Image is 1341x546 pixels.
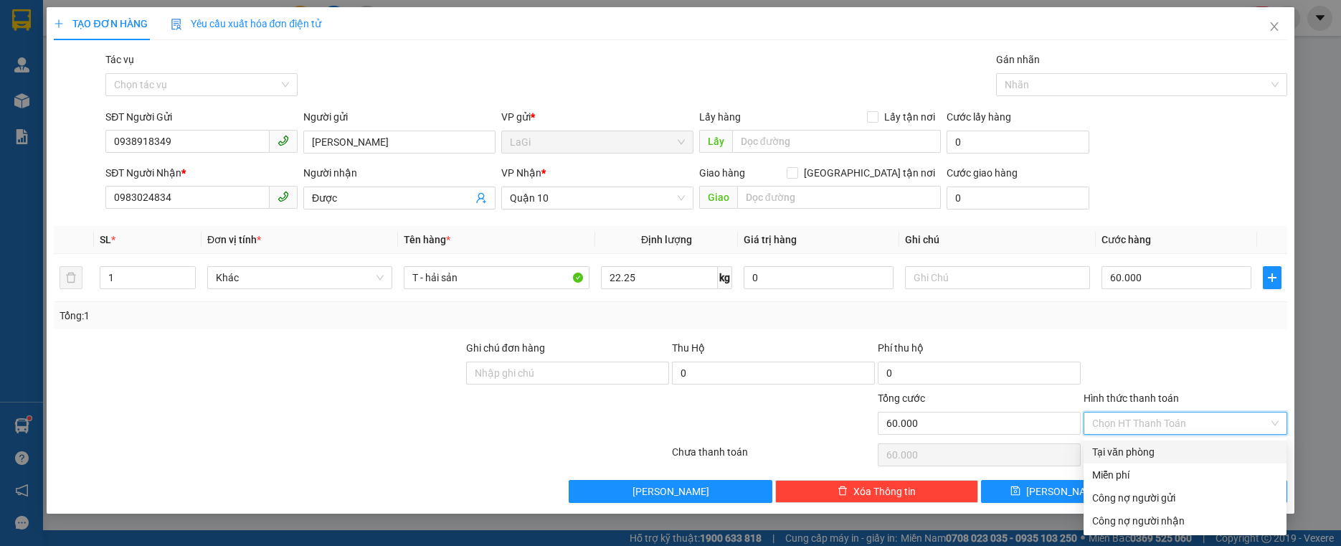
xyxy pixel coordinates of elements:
[105,165,298,181] div: SĐT Người Nhận
[171,18,322,29] span: Yêu cầu xuất hóa đơn điện tử
[510,131,685,153] span: LaGi
[1010,486,1020,497] span: save
[1254,7,1294,47] button: Close
[641,234,692,245] span: Định lượng
[947,187,1089,210] input: Cước giao hàng
[278,191,289,202] span: phone
[54,18,147,29] span: TẠO ĐƠN HÀNG
[732,130,941,153] input: Dọc đường
[510,187,685,209] span: Quận 10
[475,192,487,204] span: user-add
[699,167,745,179] span: Giao hàng
[184,269,192,278] span: up
[1026,484,1103,499] span: [PERSON_NAME]
[947,131,1089,154] input: Cước lấy hàng
[670,444,876,469] div: Chưa thanh toán
[105,109,298,125] div: SĐT Người Gửi
[899,226,1096,254] th: Ghi chú
[7,7,208,34] li: Mỹ Loan
[303,109,496,125] div: Người gửi
[632,484,709,499] span: [PERSON_NAME]
[981,480,1132,503] button: save[PERSON_NAME]
[105,54,134,65] label: Tác vụ
[878,340,1081,362] div: Phí thu hộ
[775,480,978,503] button: deleteXóa Thông tin
[672,342,705,354] span: Thu Hộ
[838,486,848,497] span: delete
[1092,467,1278,483] div: Miễn phí
[1263,266,1281,289] button: plus
[7,61,99,77] li: VP Quận 10
[569,480,772,503] button: [PERSON_NAME]
[54,19,64,29] span: plus
[718,266,732,289] span: kg
[466,342,545,354] label: Ghi chú đơn hàng
[278,135,289,146] span: phone
[99,79,186,106] b: 33 Bác Ái, P Phước Hội, TX Lagi
[996,54,1040,65] label: Gán nhãn
[100,234,111,245] span: SL
[905,266,1090,289] input: Ghi Chú
[7,80,17,90] span: environment
[1092,513,1278,529] div: Công nợ người nhận
[737,186,941,209] input: Dọc đường
[7,7,57,57] img: logo.jpg
[7,79,84,122] b: 21 [PERSON_NAME] P10 Q10
[501,167,541,179] span: VP Nhận
[699,186,737,209] span: Giao
[404,266,589,289] input: VD: Bàn, Ghế
[216,267,384,288] span: Khác
[171,19,182,30] img: icon
[1269,21,1280,32] span: close
[853,484,916,499] span: Xóa Thông tin
[99,61,191,77] li: VP LaGi
[179,278,195,288] span: Decrease Value
[99,80,109,90] span: environment
[1084,486,1286,509] div: Cước gửi hàng sẽ được ghi vào công nợ của người gửi
[60,308,518,324] div: Tổng: 1
[1264,272,1281,283] span: plus
[179,267,195,278] span: Increase Value
[878,109,941,125] span: Lấy tận nơi
[1092,444,1278,460] div: Tại văn phòng
[60,266,82,289] button: delete
[404,234,450,245] span: Tên hàng
[466,362,669,385] input: Ghi chú đơn hàng
[744,234,797,245] span: Giá trị hàng
[207,234,261,245] span: Đơn vị tính
[699,130,732,153] span: Lấy
[947,111,1011,123] label: Cước lấy hàng
[1101,234,1151,245] span: Cước hàng
[1084,392,1179,404] label: Hình thức thanh toán
[878,392,925,404] span: Tổng cước
[184,279,192,288] span: down
[1084,509,1286,532] div: Cước gửi hàng sẽ được ghi vào công nợ của người nhận
[699,111,741,123] span: Lấy hàng
[947,167,1018,179] label: Cước giao hàng
[1092,490,1278,506] div: Công nợ người gửi
[303,165,496,181] div: Người nhận
[744,266,894,289] input: 0
[798,165,941,181] span: [GEOGRAPHIC_DATA] tận nơi
[501,109,693,125] div: VP gửi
